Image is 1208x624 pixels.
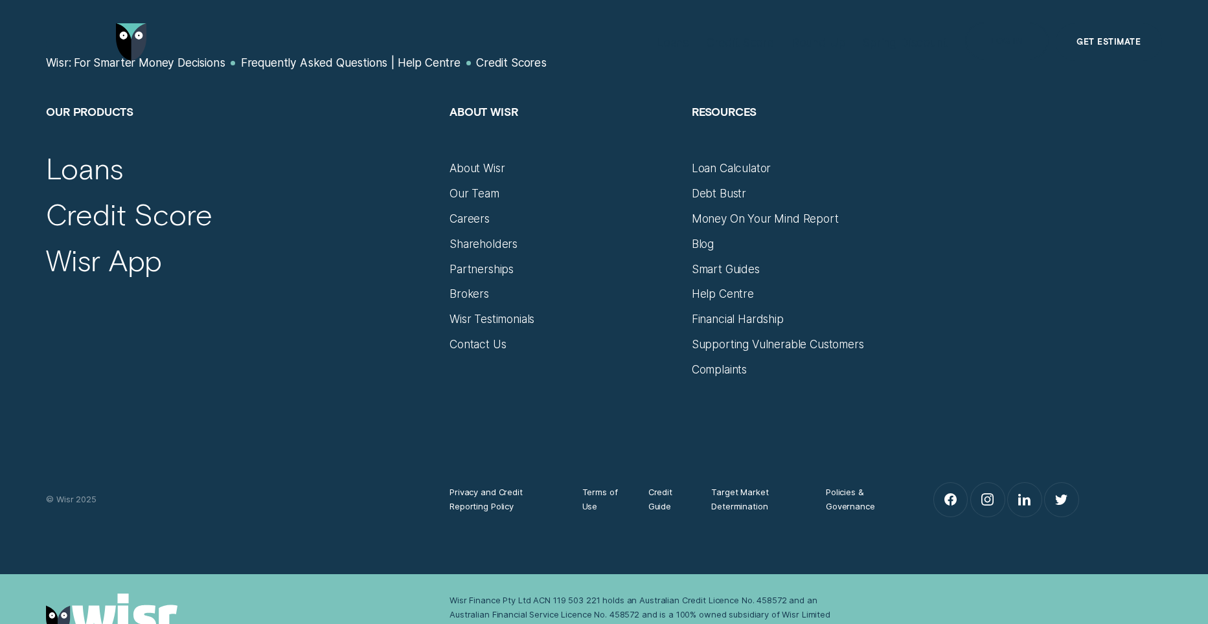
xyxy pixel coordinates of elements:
a: Money On Your Mind Report [692,212,839,226]
div: © Wisr 2025 [39,493,442,507]
a: Wisr Testimonials [450,312,534,326]
a: Policies & Governance [826,485,895,513]
a: Twitter [1045,483,1078,517]
a: Get Estimate [1056,23,1162,61]
img: Wisr [116,23,148,61]
button: Log in [965,22,1049,60]
h2: About Wisr [450,105,678,161]
a: Facebook [934,483,968,517]
a: Target Market Determination [711,485,801,513]
div: Loans [656,35,689,49]
a: Credit Guide [648,485,687,513]
a: Shareholders [450,237,518,251]
a: Brokers [450,287,489,301]
div: Credit Score [706,35,774,49]
a: Loans [46,150,123,186]
a: Supporting Vulnerable Customers [692,337,864,351]
a: Careers [450,212,490,226]
a: Financial Hardship [692,312,784,326]
h2: Our Products [46,105,435,161]
a: LinkedIn [1008,483,1042,517]
a: Credit Score [46,195,212,232]
a: Smart Guides [692,262,760,276]
a: Blog [692,237,714,251]
a: About Wisr [450,161,505,175]
a: Help Centre [692,287,754,301]
h2: Resources [692,105,920,161]
a: Complaints [692,362,747,377]
a: Privacy and Credit Reporting Policy [450,485,557,513]
a: Debt Bustr [692,186,746,201]
a: Instagram [971,483,1005,517]
a: Our Team [450,186,499,201]
div: Round Up [792,35,846,49]
a: Wisr App [46,241,162,278]
a: Partnerships [450,262,514,276]
button: Open Menu [41,23,79,61]
div: Spring Discount [863,35,947,49]
a: Contact Us [450,337,506,351]
a: Terms of Use [582,485,623,513]
a: Loan Calculator [692,161,771,175]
